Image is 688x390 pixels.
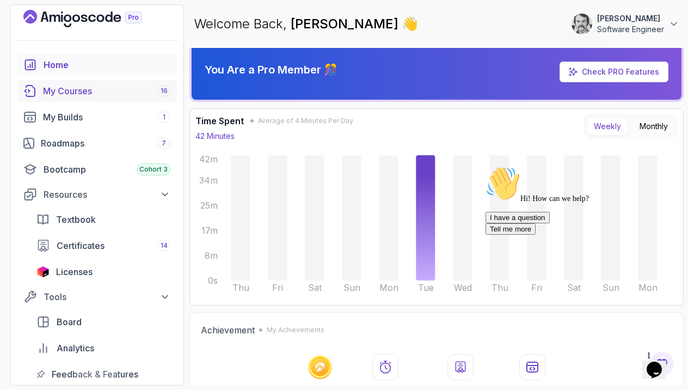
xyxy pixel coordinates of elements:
tspan: Mon [379,282,398,293]
span: Feedback & Features [52,368,138,381]
a: Landing page [23,10,167,27]
tspan: 42m [199,154,218,164]
tspan: 17m [201,225,218,236]
a: analytics [30,337,177,359]
tspan: Tue [418,282,434,293]
span: Analytics [57,342,94,355]
span: Licenses [56,265,93,278]
span: Board [57,315,82,328]
div: My Builds [43,111,170,124]
span: 14 [161,241,168,250]
div: Roadmaps [41,137,170,150]
span: Average of 4 Minutes Per Day [258,117,353,125]
div: Tools [44,290,170,303]
a: bootcamp [17,159,177,180]
button: Resources [17,185,177,204]
tspan: 34m [199,175,218,186]
button: Weekly [587,117,628,136]
iframe: chat widget [642,346,677,379]
div: 👋Hi! How can we help?I have a questionTell me more [4,4,200,73]
tspan: Wed [454,282,472,293]
a: builds [17,106,177,128]
button: Monthly [632,117,675,136]
p: Software Engineer [597,24,664,35]
a: textbook [30,209,177,230]
button: I have a question [4,50,69,62]
a: roadmaps [17,132,177,154]
tspan: 8m [205,250,218,261]
span: 1 [163,113,165,121]
button: Tools [17,287,177,307]
img: user profile image [572,14,592,34]
a: board [30,311,177,333]
tspan: Sat [308,282,322,293]
img: :wave: [4,4,39,39]
a: Check PRO Features [560,62,668,82]
a: courses [17,80,177,102]
p: Welcome Back, [194,15,418,33]
a: feedback [30,363,177,385]
span: Cohort 3 [139,165,168,174]
span: 👋 [402,15,418,33]
tspan: Fri [272,282,283,293]
span: 7 [162,139,166,148]
span: Hi! How can we help? [4,33,108,41]
div: Bootcamp [44,163,170,176]
p: 42 Minutes [195,131,235,142]
button: Tell me more [4,62,54,73]
p: [PERSON_NAME] [597,13,664,24]
tspan: 0s [208,275,218,286]
div: Resources [44,188,170,201]
span: Textbook [56,213,96,226]
a: Check PRO Features [582,67,659,76]
tspan: 25m [200,200,218,211]
span: 16 [161,87,168,95]
h2: Achievement [201,324,255,337]
img: jetbrains icon [36,266,50,277]
h3: Time Spent [195,114,244,127]
p: You Are a Pro Member 🎊 [205,62,337,77]
div: My Courses [43,84,170,97]
tspan: Thu [232,282,249,293]
p: My Achievements [267,326,324,334]
span: [PERSON_NAME] [291,16,402,32]
button: user profile image[PERSON_NAME]Software Engineer [571,13,679,35]
a: licenses [30,261,177,283]
a: home [17,54,177,76]
span: Certificates [57,239,105,252]
a: certificates [30,235,177,257]
iframe: chat widget [481,162,677,341]
div: Home [44,58,170,71]
tspan: Sun [343,282,360,293]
